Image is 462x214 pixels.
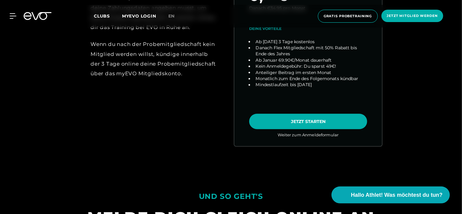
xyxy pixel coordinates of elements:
[380,10,445,23] a: Jetzt Mitglied werden
[351,191,443,199] span: Hallo Athlet! Was möchtest du tun?
[122,13,156,19] a: MYEVO LOGIN
[332,186,450,203] button: Hallo Athlet! Was möchtest du tun?
[168,13,175,19] span: en
[91,39,217,78] div: Wenn du nach der Probemitgliedschaft kein Mitglied werden willst, kündige innerhalb der 3 Tage on...
[94,13,122,19] a: Clubs
[316,10,380,23] a: Gratis Probetraining
[199,189,263,203] div: UND SO GEHT'S
[168,13,182,20] a: en
[94,13,110,19] span: Clubs
[387,13,438,18] span: Jetzt Mitglied werden
[324,14,372,19] span: Gratis Probetraining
